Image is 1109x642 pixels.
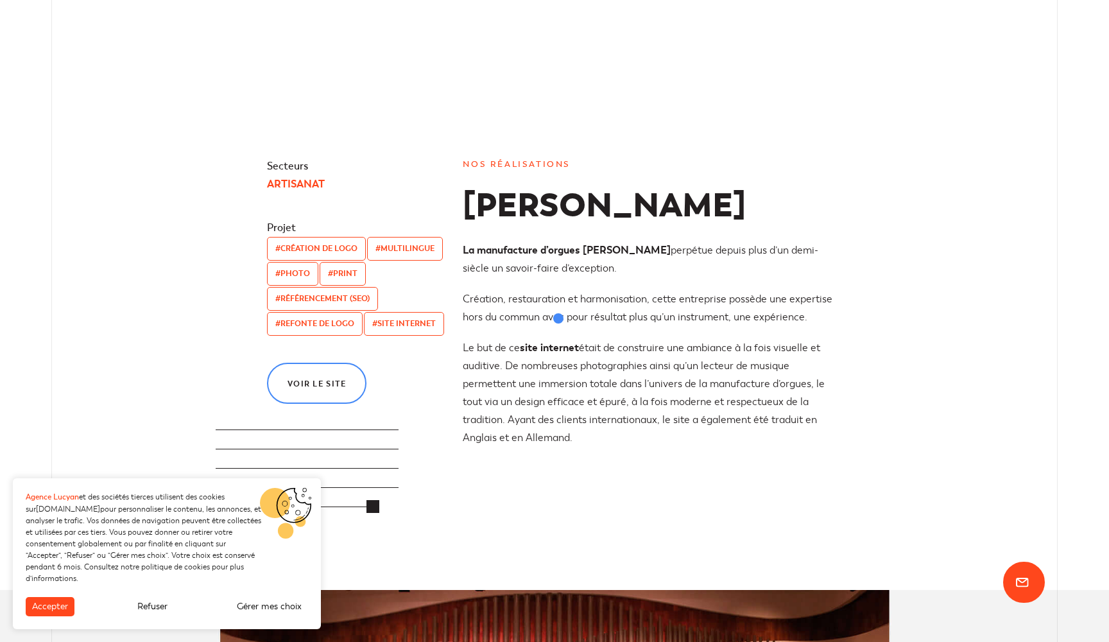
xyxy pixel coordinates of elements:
a: #Site internet [364,312,444,336]
button: Accepter [26,597,74,616]
strong: Agence Lucyan [26,492,79,502]
strong: Secteurs [267,160,308,173]
span: # [275,293,280,304]
strong: La manufacture d’orgues [PERSON_NAME] [463,243,671,257]
a: #Photo [267,262,318,286]
aside: Bannière de cookies GDPR [13,478,321,629]
span: # [275,318,280,329]
a: site internet [520,342,579,354]
a: Voir le site [267,363,366,404]
span: # [328,268,333,279]
a: #Print [320,262,366,286]
p: et des sociétés tierces utilisent des cookies sur pour personnaliser le contenu, les annonces, et... [26,491,263,584]
a: [DOMAIN_NAME] [36,505,100,514]
button: Gérer mes choix [230,597,308,616]
li: Artisanat [267,175,450,193]
p: perpétue depuis plus d’un demi-siècle un savoir-faire d’exception. [463,241,842,277]
a: #Création de logo [267,237,366,261]
span: # [275,243,280,254]
a: #Référencement (SEO) [267,287,378,311]
span: Voir le site [288,380,346,388]
p: Le but de ce était de construire une ambiance à la fois visuelle et auditive. De nombreuses photo... [463,339,842,447]
p: Nos réalisations [463,157,842,172]
strong: [PERSON_NAME] [463,184,746,227]
span: # [275,268,280,279]
strong: Projet [267,221,296,234]
a: #Multilingue [367,237,443,261]
span: # [375,243,381,254]
p: Création, restauration et harmonisation, cette entreprise possède une expertise hors du commun av... [463,290,842,326]
button: Refuser [131,597,174,616]
a: #Refonte de logo [267,312,363,336]
span: # [372,318,377,329]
